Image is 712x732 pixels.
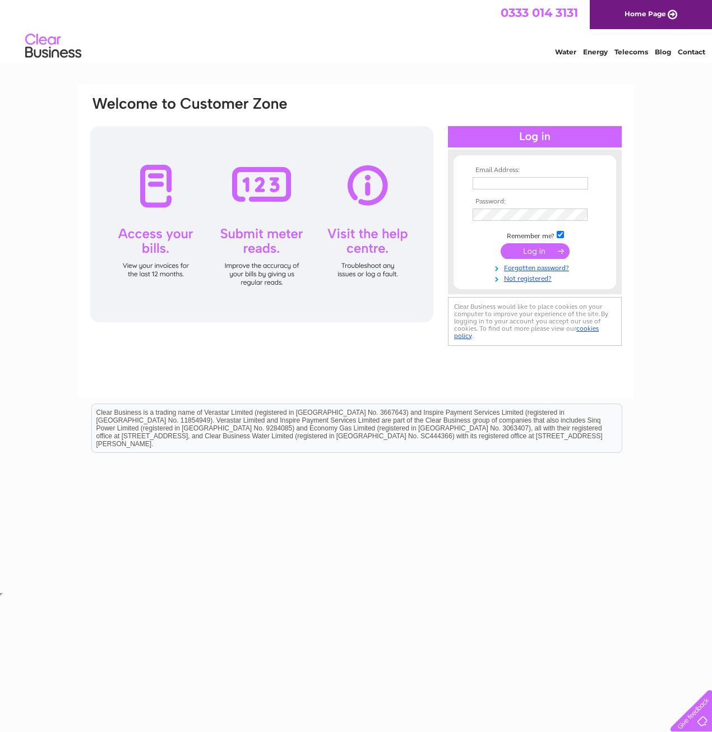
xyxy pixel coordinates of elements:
[470,198,600,206] th: Password:
[470,166,600,174] th: Email Address:
[655,48,671,56] a: Blog
[501,6,578,20] a: 0333 014 3131
[614,48,648,56] a: Telecoms
[454,325,599,340] a: cookies policy
[473,272,600,283] a: Not registered?
[501,243,570,259] input: Submit
[678,48,705,56] a: Contact
[583,48,608,56] a: Energy
[473,262,600,272] a: Forgotten password?
[448,297,622,346] div: Clear Business would like to place cookies on your computer to improve your experience of the sit...
[470,229,600,240] td: Remember me?
[25,29,82,63] img: logo.png
[92,6,622,54] div: Clear Business is a trading name of Verastar Limited (registered in [GEOGRAPHIC_DATA] No. 3667643...
[555,48,576,56] a: Water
